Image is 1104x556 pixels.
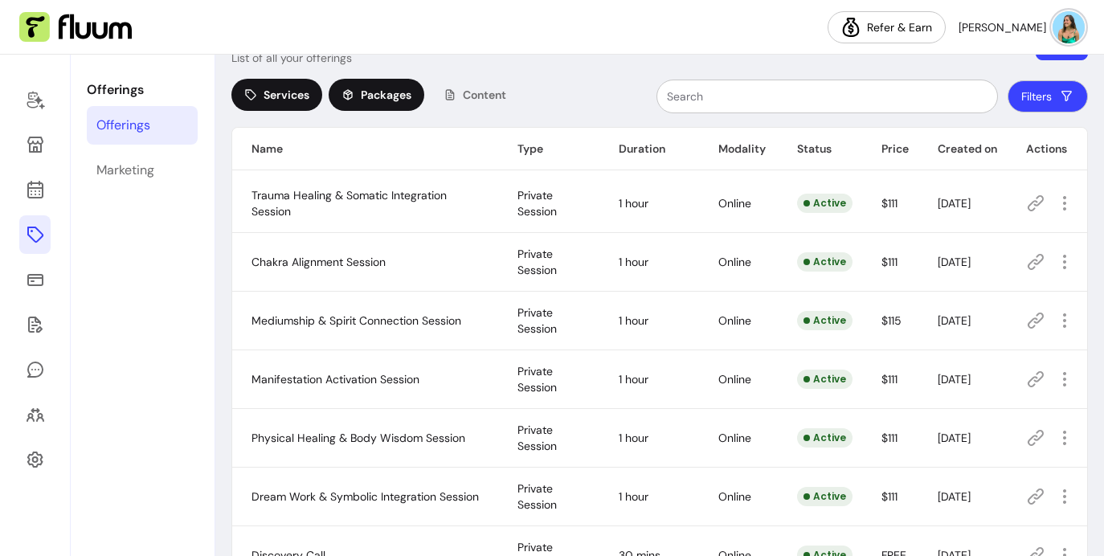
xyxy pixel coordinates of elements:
a: Forms [19,305,51,344]
span: [DATE] [938,431,971,445]
span: $111 [881,431,898,445]
p: Offerings [87,80,198,100]
a: Marketing [87,151,198,190]
span: [DATE] [938,196,971,211]
div: Active [797,428,853,448]
th: Modality [699,128,778,170]
th: Created on [918,128,1007,170]
input: Search [667,88,987,104]
button: avatar[PERSON_NAME] [959,11,1085,43]
span: Packages [361,87,411,103]
span: Mediumship & Spirit Connection Session [251,313,461,328]
div: Marketing [96,161,154,180]
span: Private Session [517,188,557,219]
th: Price [862,128,918,170]
span: Manifestation Activation Session [251,372,419,386]
a: Storefront [19,125,51,164]
a: Settings [19,440,51,479]
span: Services [264,87,309,103]
span: Online [718,431,751,445]
span: [DATE] [938,372,971,386]
span: Online [718,489,751,504]
div: Offerings [96,116,150,135]
span: Private Session [517,481,557,512]
p: List of all your offerings [231,50,352,66]
span: [DATE] [938,255,971,269]
span: [DATE] [938,313,971,328]
div: Active [797,487,853,506]
th: Actions [1007,128,1087,170]
span: 1 hour [619,255,648,269]
span: Content [463,87,506,103]
span: $115 [881,313,902,328]
span: [PERSON_NAME] [959,19,1046,35]
span: $111 [881,255,898,269]
span: Private Session [517,247,557,277]
div: Active [797,194,853,213]
div: Active [797,311,853,330]
span: Trauma Healing & Somatic Integration Session [251,188,447,219]
img: Fluum Logo [19,12,132,43]
span: Chakra Alignment Session [251,255,386,269]
a: My Messages [19,350,51,389]
span: $111 [881,196,898,211]
span: Private Session [517,305,557,336]
a: Sales [19,260,51,299]
th: Name [232,128,498,170]
a: Home [19,80,51,119]
a: Calendar [19,170,51,209]
th: Status [778,128,862,170]
th: Duration [599,128,699,170]
span: Online [718,313,751,328]
a: Refer & Earn [828,11,946,43]
span: Online [718,372,751,386]
span: 1 hour [619,431,648,445]
span: Private Session [517,423,557,453]
th: Type [498,128,599,170]
div: Active [797,252,853,272]
img: avatar [1053,11,1085,43]
span: 1 hour [619,489,648,504]
span: [DATE] [938,489,971,504]
span: Physical Healing & Body Wisdom Session [251,431,465,445]
span: 1 hour [619,372,648,386]
a: Offerings [19,215,51,254]
span: Online [718,196,751,211]
span: Dream Work & Symbolic Integration Session [251,489,479,504]
a: Offerings [87,106,198,145]
span: $111 [881,489,898,504]
span: $111 [881,372,898,386]
div: Active [797,370,853,389]
span: 1 hour [619,313,648,328]
button: Filters [1008,80,1088,112]
a: Clients [19,395,51,434]
span: 1 hour [619,196,648,211]
span: Private Session [517,364,557,395]
span: Online [718,255,751,269]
